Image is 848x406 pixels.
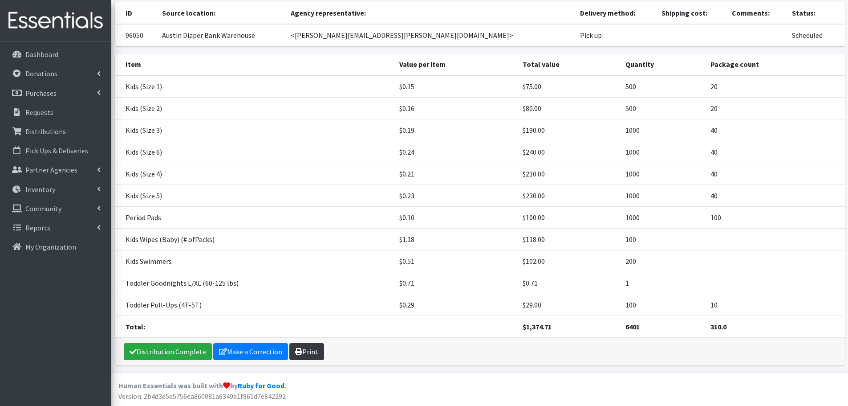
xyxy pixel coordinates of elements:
[285,24,575,46] td: <[PERSON_NAME][EMAIL_ADDRESS][PERSON_NAME][DOMAIN_NAME]>
[705,141,845,163] td: 40
[625,322,640,331] strong: 6401
[115,2,157,24] th: ID
[115,75,394,98] td: Kids (Size 1)
[115,97,394,119] td: Kids (Size 2)
[4,84,108,102] a: Purchases
[4,161,108,179] a: Partner Agencies
[394,185,517,206] td: $0.23
[126,322,145,331] strong: Total:
[620,185,705,206] td: 1000
[115,53,394,75] th: Item
[705,163,845,185] td: 40
[124,343,212,360] a: Distribution Complete
[4,45,108,63] a: Dashboard
[620,272,705,294] td: 1
[394,119,517,141] td: $0.19
[656,2,726,24] th: Shipping cost:
[115,141,394,163] td: Kids (Size 6)
[4,123,108,140] a: Distributions
[25,69,57,78] p: Donations
[517,53,621,75] th: Total value
[705,294,845,316] td: 10
[289,343,324,360] a: Print
[517,119,621,141] td: $190.00
[705,119,845,141] td: 40
[705,206,845,228] td: 100
[4,6,108,36] img: HumanEssentials
[394,53,517,75] th: Value per item
[517,141,621,163] td: $240.00
[575,24,657,46] td: Pick up
[787,2,844,24] th: Status:
[517,250,621,272] td: $102.00
[705,97,845,119] td: 20
[118,392,286,401] span: Version: 2b4d3e5e5756ea860081a6349a1f861d7e842292
[517,294,621,316] td: $29.00
[115,294,394,316] td: Toddler Pull-Ups (4T-5T)
[157,2,285,24] th: Source location:
[620,97,705,119] td: 500
[620,53,705,75] th: Quantity
[523,322,552,331] strong: $1,374.71
[25,165,77,174] p: Partner Agencies
[25,108,53,117] p: Requests
[620,228,705,250] td: 100
[115,228,394,250] td: Kids Wipes (Baby) (# ofPacks)
[394,75,517,98] td: $0.15
[115,206,394,228] td: Period Pads
[25,242,76,251] p: My Organization
[25,204,61,213] p: Community
[705,185,845,206] td: 40
[157,24,285,46] td: Austin Diaper Bank Warehouse
[517,206,621,228] td: $100.00
[394,250,517,272] td: $0.51
[394,228,517,250] td: $1.18
[620,250,705,272] td: 200
[115,272,394,294] td: Toddler Goodnights L/XL (60-125 lbs)
[4,200,108,217] a: Community
[115,250,394,272] td: Kids Swimmers
[394,97,517,119] td: $0.16
[517,75,621,98] td: $75.00
[4,65,108,82] a: Donations
[394,294,517,316] td: $0.29
[238,381,284,390] a: Ruby for Good
[25,50,58,59] p: Dashboard
[620,294,705,316] td: 100
[620,163,705,185] td: 1000
[285,2,575,24] th: Agency representative:
[4,180,108,198] a: Inventory
[4,142,108,160] a: Pick Ups & Deliveries
[620,75,705,98] td: 500
[25,223,50,232] p: Reports
[705,53,845,75] th: Package count
[394,206,517,228] td: $0.10
[394,163,517,185] td: $0.21
[787,24,844,46] td: Scheduled
[517,228,621,250] td: $118.00
[118,381,286,390] strong: Human Essentials was built with by .
[115,163,394,185] td: Kids (Size 4)
[517,97,621,119] td: $80.00
[4,103,108,121] a: Requests
[25,127,66,136] p: Distributions
[115,24,157,46] td: 96050
[394,272,517,294] td: $0.71
[4,219,108,237] a: Reports
[517,272,621,294] td: $0.71
[517,185,621,206] td: $230.00
[575,2,657,24] th: Delivery method:
[115,119,394,141] td: Kids (Size 3)
[213,343,288,360] a: Make a Correction
[726,2,787,24] th: Comments:
[25,185,55,194] p: Inventory
[710,322,726,331] strong: 310.0
[705,75,845,98] td: 20
[620,141,705,163] td: 1000
[620,206,705,228] td: 1000
[394,141,517,163] td: $0.24
[620,119,705,141] td: 1000
[517,163,621,185] td: $210.00
[4,238,108,256] a: My Organization
[25,89,57,98] p: Purchases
